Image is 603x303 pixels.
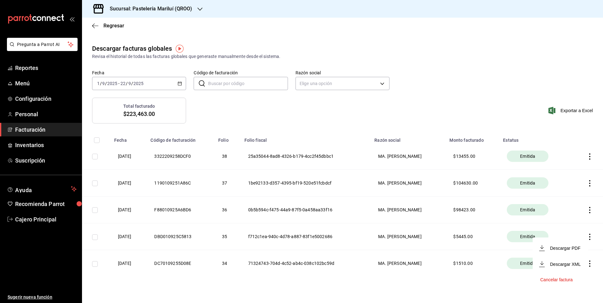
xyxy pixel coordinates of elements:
button: Descargar PDF [540,245,580,251]
button: Descargar XML [540,261,581,267]
div: Descargar PDF [550,246,580,251]
div: Descargar XML [550,262,581,267]
img: Tooltip marker [176,45,184,53]
button: Cancelar factura [540,277,573,282]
